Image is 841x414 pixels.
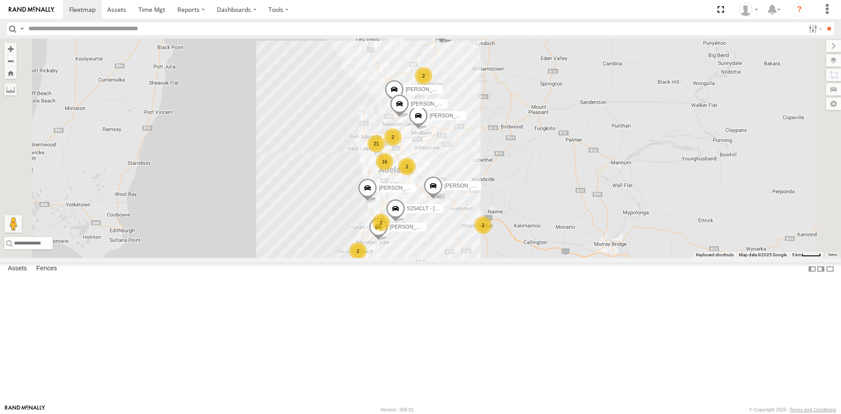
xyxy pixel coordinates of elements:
span: S254CLT - [PERSON_NAME] [407,205,477,212]
div: © Copyright 2025 - [749,407,836,412]
label: Dock Summary Table to the Left [808,262,816,275]
div: 16 [376,153,393,170]
div: Peter Lu [736,3,761,16]
div: 2 [415,67,432,85]
span: [PERSON_NAME] [445,182,488,188]
a: Visit our Website [5,405,45,414]
span: [PERSON_NAME] [406,86,449,92]
button: Zoom in [4,43,17,55]
div: 2 [398,158,416,175]
label: Search Filter Options [805,22,824,35]
span: 5 km [792,252,802,257]
span: Map data ©2025 Google [739,252,787,257]
button: Zoom Home [4,67,17,79]
a: Terms and Conditions [790,407,836,412]
span: [PERSON_NAME] [PERSON_NAME] [411,101,499,107]
div: 2 [349,242,367,260]
span: [PERSON_NAME] [430,113,473,119]
label: Assets [4,263,31,275]
button: Zoom out [4,55,17,67]
label: Measure [4,83,17,96]
button: Map Scale: 5 km per 40 pixels [789,252,823,258]
span: [PERSON_NAME] [390,224,433,230]
div: 21 [367,135,385,152]
i: ? [792,3,806,17]
label: Hide Summary Table [826,262,834,275]
div: 2 [474,216,492,234]
label: Map Settings [826,98,841,110]
label: Fences [32,263,61,275]
label: Search Query [18,22,25,35]
button: Keyboard shortcuts [696,252,734,258]
div: 2 [372,214,390,231]
label: Dock Summary Table to the Right [816,262,825,275]
button: Drag Pegman onto the map to open Street View [4,215,22,233]
span: [PERSON_NAME] [379,184,422,191]
a: Terms (opens in new tab) [828,253,837,257]
img: rand-logo.svg [9,7,54,13]
div: Version: 308.01 [381,407,414,412]
div: 2 [384,128,402,146]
